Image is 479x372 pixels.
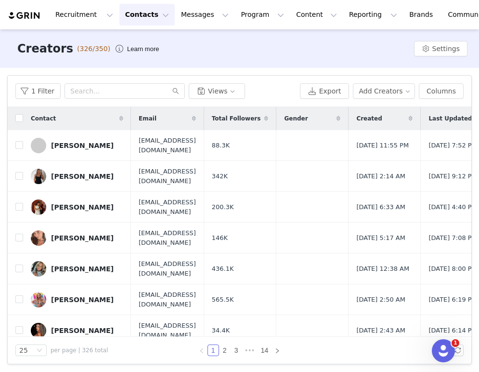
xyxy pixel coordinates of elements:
span: ••• [242,345,258,356]
span: [DATE] 5:17 AM [356,233,405,243]
span: [EMAIL_ADDRESS][DOMAIN_NAME] [139,321,196,340]
a: 3 [231,345,242,356]
a: [PERSON_NAME] [31,323,123,338]
div: [PERSON_NAME] [51,234,114,242]
span: [EMAIL_ADDRESS][DOMAIN_NAME] [139,290,196,309]
span: 146K [212,233,228,243]
span: 34.4K [212,326,230,335]
span: Total Followers [212,114,261,123]
div: 25 [19,345,28,356]
img: grin logo [8,11,41,20]
button: Export [300,83,349,99]
img: 0be4341a-a08d-41a6-bb3c-577d65dead25.jpg [31,323,46,338]
div: [PERSON_NAME] [51,296,114,304]
button: Program [235,4,290,26]
button: Messages [175,4,234,26]
span: [EMAIL_ADDRESS][DOMAIN_NAME] [139,167,196,186]
span: [EMAIL_ADDRESS][DOMAIN_NAME] [139,198,196,216]
span: [DATE] 2:50 AM [356,295,405,305]
button: Content [290,4,343,26]
a: [PERSON_NAME] [31,261,123,277]
span: Gender [284,114,308,123]
a: [PERSON_NAME] [31,138,123,153]
span: [DATE] 2:14 AM [356,172,405,181]
i: icon: search [172,88,179,94]
span: per page | 326 total [51,346,108,355]
div: [PERSON_NAME] [51,203,114,211]
div: [PERSON_NAME] [51,173,114,180]
span: Created [356,114,382,123]
i: icon: right [274,348,280,354]
img: caf2c423-45a3-45d2-875c-0e3adbc993a3.jpg [31,230,46,246]
a: Brands [403,4,441,26]
span: [DATE] 2:43 AM [356,326,405,335]
button: Reporting [343,4,403,26]
span: 88.3K [212,141,230,150]
span: Contact [31,114,56,123]
span: [DATE] 11:55 PM [356,141,409,150]
span: [EMAIL_ADDRESS][DOMAIN_NAME] [139,228,196,247]
a: [PERSON_NAME] [31,230,123,246]
i: icon: left [199,348,205,354]
a: [PERSON_NAME] [31,199,123,215]
span: 200.3K [212,202,234,212]
img: 1a1d5445-3cd2-476a-9d54-f591d2e54ffb.jpg [31,292,46,307]
span: 1 [452,339,459,347]
li: Next Page [272,345,283,356]
a: 14 [258,345,272,356]
span: Email [139,114,156,123]
button: Contacts [119,4,175,26]
span: 436.1K [212,264,234,274]
button: Recruitment [50,4,119,26]
li: 2 [219,345,231,356]
li: 3 [231,345,242,356]
img: 7ea64567-1070-4ca9-a7b4-22d0e079207b.jpg [31,199,46,215]
iframe: Intercom live chat [432,339,455,362]
li: 14 [258,345,272,356]
button: Add Creators [353,83,415,99]
span: [DATE] 6:33 AM [356,202,405,212]
li: 1 [207,345,219,356]
span: [EMAIL_ADDRESS][DOMAIN_NAME] [139,136,196,155]
div: [PERSON_NAME] [51,265,114,273]
div: [PERSON_NAME] [51,142,114,149]
button: Views [189,83,245,99]
input: Search... [65,83,185,99]
a: 1 [208,345,219,356]
img: 1f0b068a-6686-45bd-8932-137176f1ef7b.jpg [31,169,46,184]
div: Tooltip anchor [125,44,161,54]
a: 2 [220,345,230,356]
a: [PERSON_NAME] [31,292,123,307]
i: icon: down [37,347,42,354]
span: (326/350) [77,44,110,54]
span: 342K [212,172,228,181]
span: [DATE] 12:38 AM [356,264,409,274]
span: Last Updated [428,114,472,123]
button: 1 Filter [15,83,61,99]
img: 2d2c776c-c028-41aa-8f58-97d65abb9e8d--s.jpg [31,261,46,277]
li: Next 3 Pages [242,345,258,356]
div: [PERSON_NAME] [51,327,114,334]
button: Columns [419,83,464,99]
li: Previous Page [196,345,207,356]
span: [EMAIL_ADDRESS][DOMAIN_NAME] [139,259,196,278]
a: [PERSON_NAME] [31,169,123,184]
h3: Creators [17,40,73,57]
button: Settings [414,41,467,56]
span: 565.5K [212,295,234,305]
